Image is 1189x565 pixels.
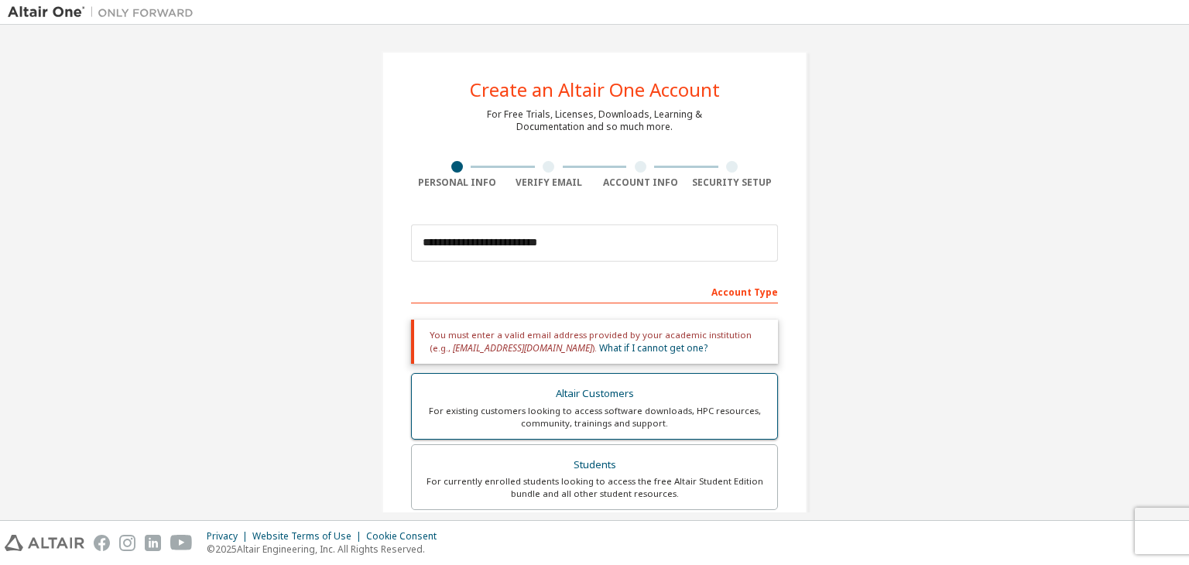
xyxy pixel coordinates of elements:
[594,176,687,189] div: Account Info
[366,530,446,543] div: Cookie Consent
[94,535,110,551] img: facebook.svg
[687,176,779,189] div: Security Setup
[487,108,702,133] div: For Free Trials, Licenses, Downloads, Learning & Documentation and so much more.
[453,341,592,354] span: [EMAIL_ADDRESS][DOMAIN_NAME]
[421,383,768,405] div: Altair Customers
[411,176,503,189] div: Personal Info
[421,405,768,430] div: For existing customers looking to access software downloads, HPC resources, community, trainings ...
[207,530,252,543] div: Privacy
[207,543,446,556] p: © 2025 Altair Engineering, Inc. All Rights Reserved.
[411,279,778,303] div: Account Type
[145,535,161,551] img: linkedin.svg
[421,454,768,476] div: Students
[421,475,768,500] div: For currently enrolled students looking to access the free Altair Student Edition bundle and all ...
[119,535,135,551] img: instagram.svg
[8,5,201,20] img: Altair One
[5,535,84,551] img: altair_logo.svg
[411,320,778,364] div: You must enter a valid email address provided by your academic institution (e.g., ).
[470,80,720,99] div: Create an Altair One Account
[599,341,708,354] a: What if I cannot get one?
[503,176,595,189] div: Verify Email
[170,535,193,551] img: youtube.svg
[252,530,366,543] div: Website Terms of Use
